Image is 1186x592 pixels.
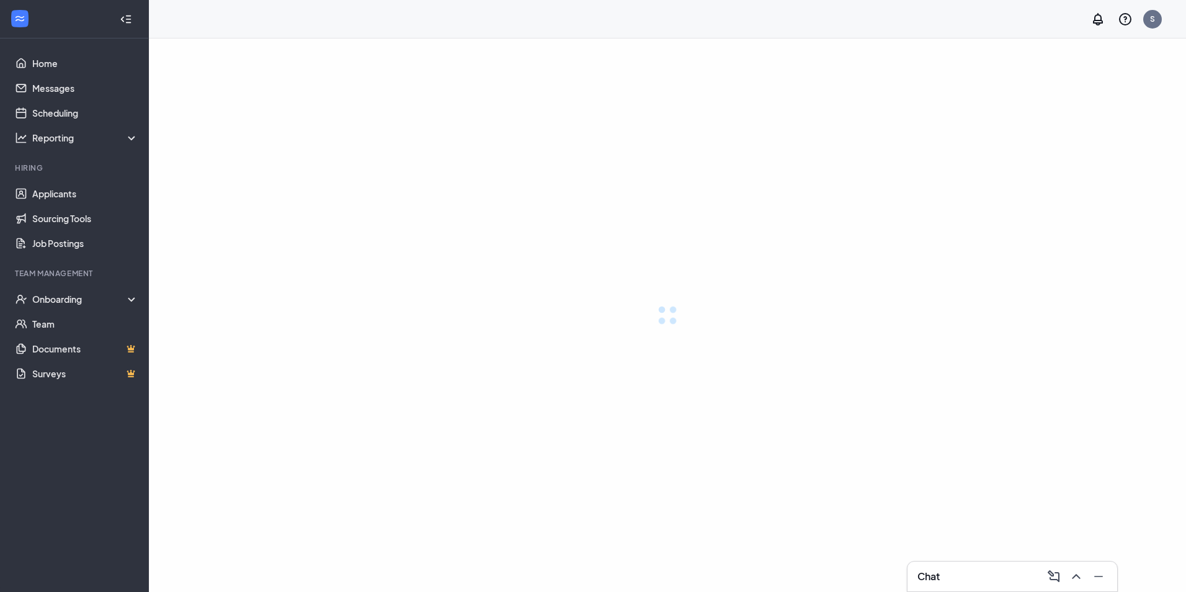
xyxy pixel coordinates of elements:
[120,13,132,25] svg: Collapse
[32,231,138,256] a: Job Postings
[15,163,136,173] div: Hiring
[32,132,139,144] div: Reporting
[32,312,138,336] a: Team
[1043,567,1063,586] button: ComposeMessage
[32,181,138,206] a: Applicants
[1046,569,1061,584] svg: ComposeMessage
[32,51,138,76] a: Home
[1091,569,1106,584] svg: Minimize
[32,76,138,101] a: Messages
[15,268,136,279] div: Team Management
[32,206,138,231] a: Sourcing Tools
[1090,12,1105,27] svg: Notifications
[32,293,139,305] div: Onboarding
[1087,567,1107,586] button: Minimize
[14,12,26,25] svg: WorkstreamLogo
[15,293,27,305] svg: UserCheck
[15,132,27,144] svg: Analysis
[32,101,138,125] a: Scheduling
[32,336,138,361] a: DocumentsCrown
[32,361,138,386] a: SurveysCrown
[1118,12,1133,27] svg: QuestionInfo
[1069,569,1084,584] svg: ChevronUp
[917,570,940,583] h3: Chat
[1150,14,1155,24] div: S
[1065,567,1085,586] button: ChevronUp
